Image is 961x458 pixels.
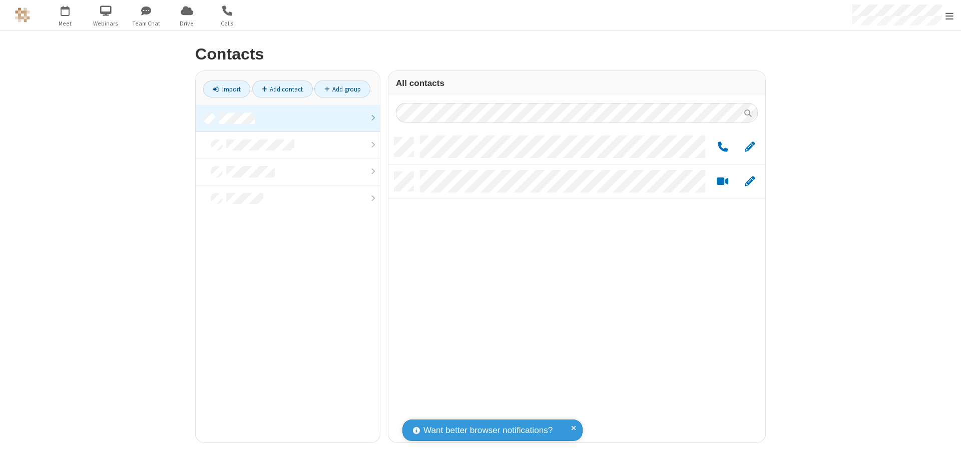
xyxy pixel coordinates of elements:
button: Edit [740,175,759,188]
a: Add group [314,80,370,97]
h2: Contacts [195,45,766,63]
a: Import [203,80,250,97]
a: Add contact [252,80,313,97]
span: Team Chat [128,19,165,28]
span: Meet [47,19,84,28]
h3: All contacts [396,78,758,88]
span: Calls [209,19,246,28]
button: Edit [740,141,759,153]
span: Webinars [87,19,125,28]
img: QA Selenium DO NOT DELETE OR CHANGE [15,7,30,22]
div: grid [388,130,765,442]
button: Start a video meeting [713,175,732,188]
button: Call by phone [713,141,732,153]
span: Drive [168,19,206,28]
span: Want better browser notifications? [423,424,553,437]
